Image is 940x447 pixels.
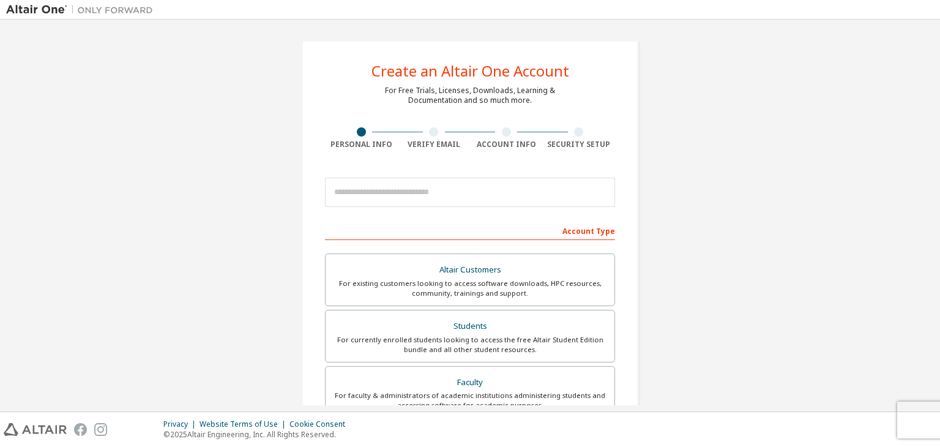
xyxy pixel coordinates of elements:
div: Website Terms of Use [200,419,289,429]
div: Cookie Consent [289,419,352,429]
div: Faculty [333,374,607,391]
div: Create an Altair One Account [371,64,569,78]
div: Personal Info [325,140,398,149]
img: Altair One [6,4,159,16]
div: Account Info [470,140,543,149]
div: Account Type [325,220,615,240]
div: For currently enrolled students looking to access the free Altair Student Edition bundle and all ... [333,335,607,355]
img: altair_logo.svg [4,423,67,436]
img: facebook.svg [74,423,87,436]
div: Security Setup [543,140,616,149]
p: © 2025 Altair Engineering, Inc. All Rights Reserved. [163,429,352,440]
div: Privacy [163,419,200,429]
div: For existing customers looking to access software downloads, HPC resources, community, trainings ... [333,279,607,298]
div: For faculty & administrators of academic institutions administering students and accessing softwa... [333,391,607,410]
div: Altair Customers [333,261,607,279]
div: For Free Trials, Licenses, Downloads, Learning & Documentation and so much more. [385,86,555,105]
div: Students [333,318,607,335]
div: Verify Email [398,140,471,149]
img: instagram.svg [94,423,107,436]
